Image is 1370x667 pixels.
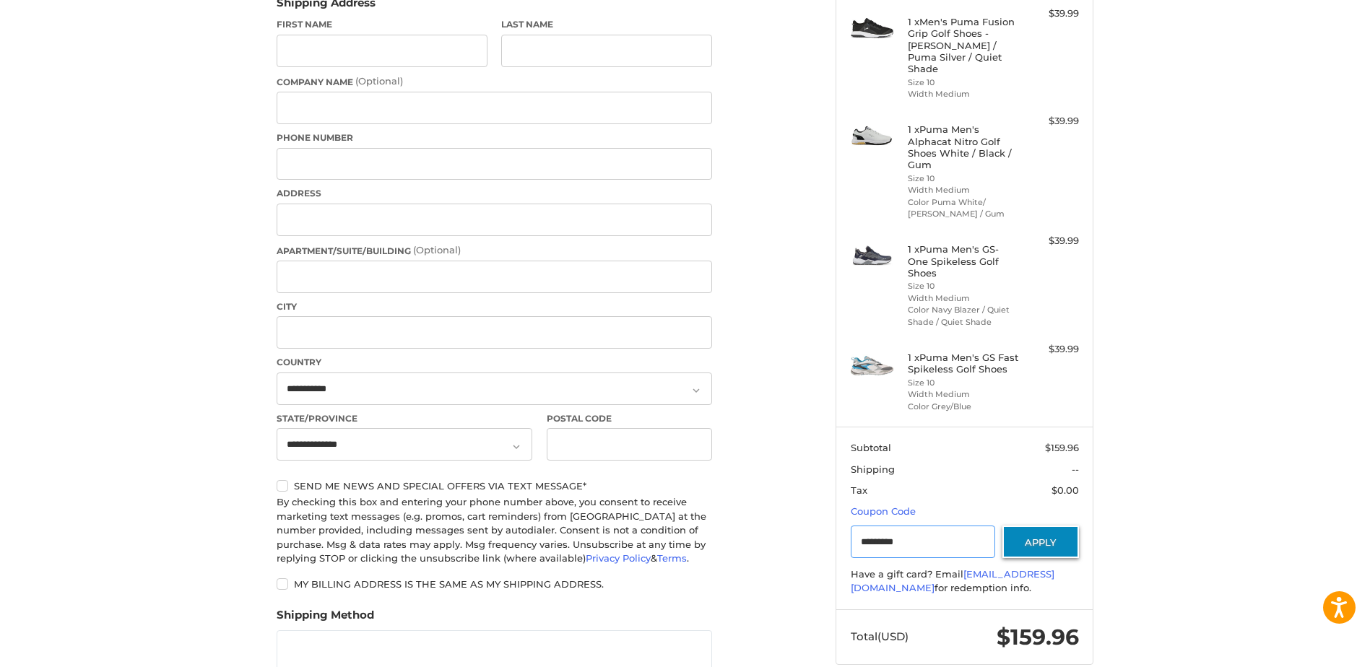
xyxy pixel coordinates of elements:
a: Terms [657,552,687,564]
div: $39.99 [1022,6,1079,21]
li: Size 10 [908,173,1018,185]
li: Size 10 [908,377,1018,389]
li: Color Grey/Blue [908,401,1018,413]
label: City [277,300,712,313]
label: State/Province [277,412,532,425]
h4: 1 x Men's Puma Fusion Grip Golf Shoes - [PERSON_NAME] / Puma Silver / Quiet Shade [908,16,1018,74]
legend: Shipping Method [277,607,374,630]
li: Color Puma White/ [PERSON_NAME] / Gum [908,196,1018,220]
div: Have a gift card? Email for redemption info. [851,567,1079,596]
span: Tax [851,484,867,496]
h4: 1 x Puma Men's GS Fast Spikeless Golf Shoes [908,352,1018,375]
label: Postal Code [547,412,713,425]
li: Width Medium [908,88,1018,100]
div: $39.99 [1022,114,1079,128]
span: $0.00 [1052,484,1079,496]
label: Country [277,356,712,369]
h4: 1 x Puma Men's Alphacat Nitro Golf Shoes White / Black / Gum [908,123,1018,170]
li: Size 10 [908,280,1018,292]
span: Subtotal [851,442,891,453]
span: -- [1072,463,1079,475]
a: Coupon Code [851,505,916,517]
li: Width Medium [908,388,1018,401]
li: Width Medium [908,292,1018,305]
li: Color Navy Blazer / Quiet Shade / Quiet Shade [908,304,1018,328]
label: Send me news and special offers via text message* [277,480,712,492]
label: Apartment/Suite/Building [277,243,712,258]
label: Company Name [277,74,712,89]
div: $39.99 [1022,342,1079,357]
span: Shipping [851,463,895,475]
li: Width Medium [908,184,1018,196]
a: Privacy Policy [586,552,651,564]
label: Last Name [501,18,712,31]
button: Apply [1002,526,1079,558]
h4: 1 x Puma Men's GS-One Spikeless Golf Shoes [908,243,1018,279]
span: Total (USD) [851,629,909,643]
div: By checking this box and entering your phone number above, you consent to receive marketing text ... [277,495,712,566]
label: My billing address is the same as my shipping address. [277,578,712,590]
li: Size 10 [908,77,1018,89]
small: (Optional) [413,244,461,256]
div: $39.99 [1022,234,1079,248]
small: (Optional) [355,75,403,87]
input: Gift Certificate or Coupon Code [851,526,996,558]
label: Address [277,187,712,200]
span: $159.96 [1045,442,1079,453]
span: $159.96 [997,624,1079,650]
label: Phone Number [277,131,712,144]
label: First Name [277,18,487,31]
